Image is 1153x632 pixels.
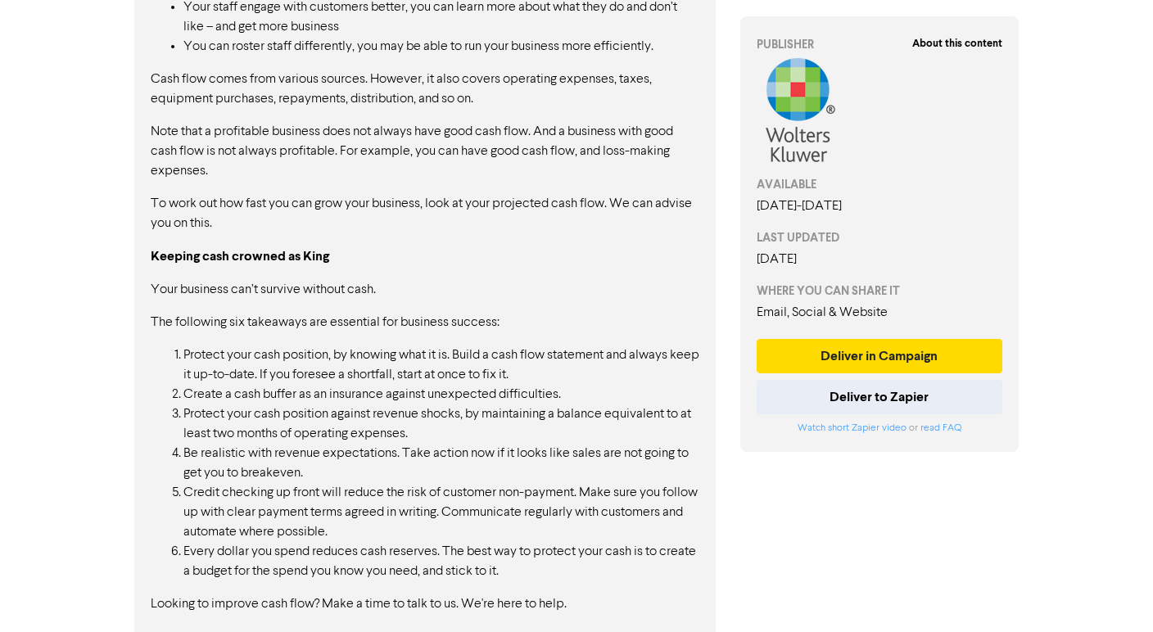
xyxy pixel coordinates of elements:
[757,282,1002,300] div: WHERE YOU CAN SHARE IT
[1071,553,1153,632] iframe: Chat Widget
[757,196,1002,216] div: [DATE] - [DATE]
[183,483,699,542] li: Credit checking up front will reduce the risk of customer non-payment. Make sure you follow up wi...
[757,380,1002,414] button: Deliver to Zapier
[183,345,699,385] li: Protect your cash position, by knowing what it is. Build a cash flow statement and always keep it...
[183,444,699,483] li: Be realistic with revenue expectations. Take action now if it looks like sales are not going to g...
[183,37,699,56] li: You can roster staff differently, you may be able to run your business more efficiently.
[151,594,699,614] p: Looking to improve cash flow? Make a time to talk to us. We're here to help.
[757,176,1002,193] div: AVAILABLE
[757,421,1002,436] div: or
[151,70,699,109] p: Cash flow comes from various sources. However, it also covers operating expenses, taxes, equipmen...
[757,229,1002,246] div: LAST UPDATED
[151,122,699,181] p: Note that a profitable business does not always have good cash flow. And a business with good cas...
[183,385,699,404] li: Create a cash buffer as an insurance against unexpected difficulties.
[151,313,699,332] p: The following six takeaways are essential for business success:
[151,248,329,264] strong: Keeping cash crowned as King
[151,280,699,300] p: Your business can’t survive without cash.
[183,542,699,581] li: Every dollar you spend reduces cash reserves. The best way to protect your cash is to create a bu...
[183,404,699,444] li: Protect your cash position against revenue shocks, by maintaining a balance equivalent to at leas...
[757,36,1002,53] div: PUBLISHER
[912,37,1002,50] strong: About this content
[757,303,1002,323] div: Email, Social & Website
[757,339,1002,373] button: Deliver in Campaign
[151,194,699,233] p: To work out how fast you can grow your business, look at your projected cash flow. We can advise ...
[920,423,961,433] a: read FAQ
[798,423,907,433] a: Watch short Zapier video
[757,250,1002,269] div: [DATE]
